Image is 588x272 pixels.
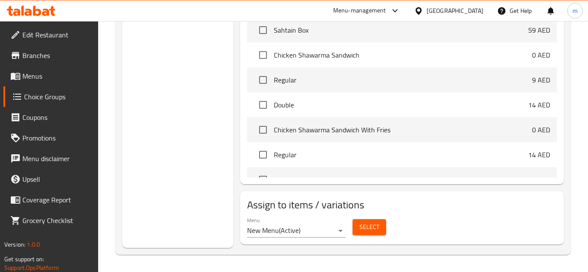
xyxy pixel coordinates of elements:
span: Coupons [22,112,91,122]
span: Chicken Shawarma Sandwich [274,50,532,60]
span: Select choice [254,46,272,64]
span: Chicken Shawarma Sandwich With Fries [274,125,532,135]
p: 23 AED [528,174,550,185]
a: Branches [3,45,98,66]
span: Menu disclaimer [22,153,91,164]
h2: Assign to items / variations [247,198,557,212]
span: Regular [274,75,532,85]
div: New Menu(Active) [247,224,346,238]
p: 0 AED [532,125,550,135]
span: Version: [4,239,25,250]
span: Branches [22,50,91,61]
span: Promotions [22,133,91,143]
a: Upsell [3,169,98,189]
span: m [573,6,578,15]
a: Edit Restaurant [3,24,98,45]
p: 14 AED [528,150,550,160]
a: Coverage Report [3,189,98,210]
a: Coupons [3,107,98,128]
a: Choice Groups [3,86,98,107]
span: Double [274,100,528,110]
span: Select choice [254,146,272,164]
p: 59 AED [528,25,550,35]
span: Select choice [254,121,272,139]
span: Select [359,222,379,232]
span: Select choice [254,96,272,114]
span: Coverage Report [22,195,91,205]
span: Choice Groups [24,92,91,102]
button: Select [353,219,386,235]
a: Menus [3,66,98,86]
span: Sahtain Box [274,25,528,35]
p: 0 AED [532,50,550,60]
span: Edit Restaurant [22,30,91,40]
p: 14 AED [528,100,550,110]
label: Menu [247,217,260,223]
span: 1.0.0 [27,239,40,250]
div: [GEOGRAPHIC_DATA] [427,6,483,15]
span: Select choice [254,171,272,189]
span: Get support on: [4,254,44,265]
div: Menu-management [333,6,386,16]
span: Upsell [22,174,91,184]
a: Promotions [3,128,98,148]
span: Select choice [254,21,272,39]
a: Menu disclaimer [3,148,98,169]
span: Grocery Checklist [22,215,91,226]
a: Grocery Checklist [3,210,98,231]
span: Regular [274,150,528,160]
span: Menus [22,71,91,81]
p: 9 AED [532,75,550,85]
span: Select choice [254,71,272,89]
span: Double [274,174,528,185]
